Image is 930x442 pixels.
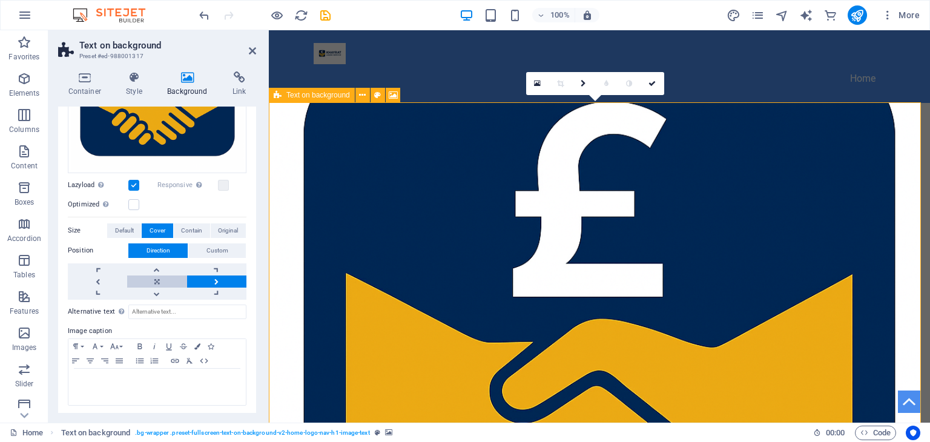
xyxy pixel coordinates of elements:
[582,10,593,21] i: On resize automatically adjust zoom level to fit chosen device.
[133,339,147,354] button: Bold (Ctrl+B)
[68,324,246,338] label: Image caption
[107,339,127,354] button: Font Size
[532,8,575,22] button: 100%
[12,343,37,352] p: Images
[68,223,107,238] label: Size
[618,72,641,95] a: Greyscale
[318,8,332,22] button: save
[294,8,308,22] button: reload
[8,52,39,62] p: Favorites
[13,270,35,280] p: Tables
[197,8,211,22] i: Undo: change_background_size (Ctrl+Z)
[269,8,284,22] button: Click here to leave preview mode and continue editing
[823,8,838,22] button: commerce
[11,161,38,171] p: Content
[751,8,765,22] button: pages
[855,426,896,440] button: Code
[61,426,392,440] nav: breadcrumb
[68,178,128,193] label: Lazyload
[775,8,790,22] button: navigator
[147,243,170,258] span: Direction
[168,354,182,368] button: Insert Link
[128,243,188,258] button: Direction
[727,8,741,22] button: design
[142,223,173,238] button: Cover
[727,8,740,22] i: Design (Ctrl+Alt+Y)
[150,223,165,238] span: Cover
[133,354,147,368] button: Unordered List
[206,243,228,258] span: Custom
[15,379,34,389] p: Slider
[188,243,246,258] button: Custom
[182,354,197,368] button: Clear Formatting
[286,91,350,99] span: Text on background
[174,223,210,238] button: Contain
[799,8,814,22] button: text_generator
[97,354,112,368] button: Align Right
[877,5,925,25] button: More
[162,339,176,354] button: Underline (Ctrl+U)
[79,40,256,51] h2: Text on background
[641,72,664,95] a: Confirm ( Ctrl ⏎ )
[775,8,789,22] i: Navigator
[799,8,813,22] i: AI Writer
[882,9,920,21] span: More
[826,426,845,440] span: 00 00
[116,71,157,97] h4: Style
[9,125,39,134] p: Columns
[191,339,204,354] button: Colors
[526,72,549,95] a: Select files from the file manager, stock photos, or upload file(s)
[204,339,217,354] button: Icons
[850,8,864,22] i: Publish
[135,426,369,440] span: . bg-wrapper .preset-fullscreen-text-on-background-v2-home-logo-nav-h1-image-text
[79,51,232,62] h3: Preset #ed-988001317
[128,305,246,319] input: Alternative text...
[860,426,891,440] span: Code
[147,354,162,368] button: Ordered List
[58,71,116,97] h4: Container
[197,8,211,22] button: undo
[813,426,845,440] h6: Session time
[83,354,97,368] button: Align Center
[823,8,837,22] i: Commerce
[375,429,380,436] i: This element is a customizable preset
[112,354,127,368] button: Align Justify
[9,88,40,98] p: Elements
[572,72,595,95] a: Change orientation
[68,197,128,212] label: Optimized
[157,71,223,97] h4: Background
[906,426,920,440] button: Usercentrics
[549,72,572,95] a: Crop mode
[68,339,88,354] button: Paragraph Format
[147,339,162,354] button: Italic (Ctrl+I)
[10,306,39,316] p: Features
[218,223,238,238] span: Original
[595,72,618,95] a: Blur
[181,223,202,238] span: Contain
[385,429,392,436] i: This element contains a background
[197,354,211,368] button: HTML
[68,354,83,368] button: Align Left
[70,8,160,22] img: Editor Logo
[68,243,128,258] label: Position
[550,8,570,22] h6: 100%
[834,428,836,437] span: :
[107,223,141,238] button: Default
[318,8,332,22] i: Save (Ctrl+S)
[848,5,867,25] button: publish
[7,234,41,243] p: Accordion
[15,197,35,207] p: Boxes
[115,223,134,238] span: Default
[211,223,246,238] button: Original
[751,8,765,22] i: Pages (Ctrl+Alt+S)
[10,426,43,440] a: Click to cancel selection. Double-click to open Pages
[157,178,218,193] label: Responsive
[61,426,131,440] span: Click to select. Double-click to edit
[88,339,107,354] button: Font Family
[176,339,191,354] button: Strikethrough
[222,71,256,97] h4: Link
[68,305,128,319] label: Alternative text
